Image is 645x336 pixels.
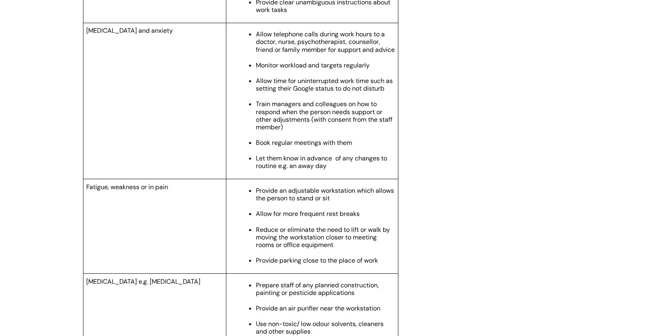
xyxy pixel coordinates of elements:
[256,256,378,265] span: Provide parking close to the place of work
[256,100,392,131] span: Train managers and colleagues on how to respond when the person needs support or other adjustment...
[86,277,200,286] span: [MEDICAL_DATA] e.g. [MEDICAL_DATA]
[86,26,173,35] span: [MEDICAL_DATA] and anxiety
[256,320,384,336] span: Use non-toxic/ low odour solvents, cleaners and other supplies
[256,138,352,147] span: Book regular meetings with them
[256,210,360,218] span: Allow for more frequent rest breaks
[256,77,393,93] span: Allow time for uninterrupted work time such as setting their Google status to do not disturb
[256,154,387,170] span: Let them know in advance of any changes to routine e.g. an away day
[86,183,168,191] span: Fatigue, weakness or in pain
[256,304,380,312] span: Provide an air purifier near the workstation
[256,186,394,202] span: Provide an adjustable workstation which allows the person to stand or sit
[256,225,390,249] span: Reduce or eliminate the need to lift or walk by moving the workstation closer to meeting rooms or...
[256,30,395,53] span: Allow telephone calls during work hours to a doctor, nurse, psychotherapist, counsellor, friend o...
[256,281,379,297] span: Prepare staff of any planned construction, painting or pesticide applications
[256,61,370,69] span: Monitor workload and targets regularly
